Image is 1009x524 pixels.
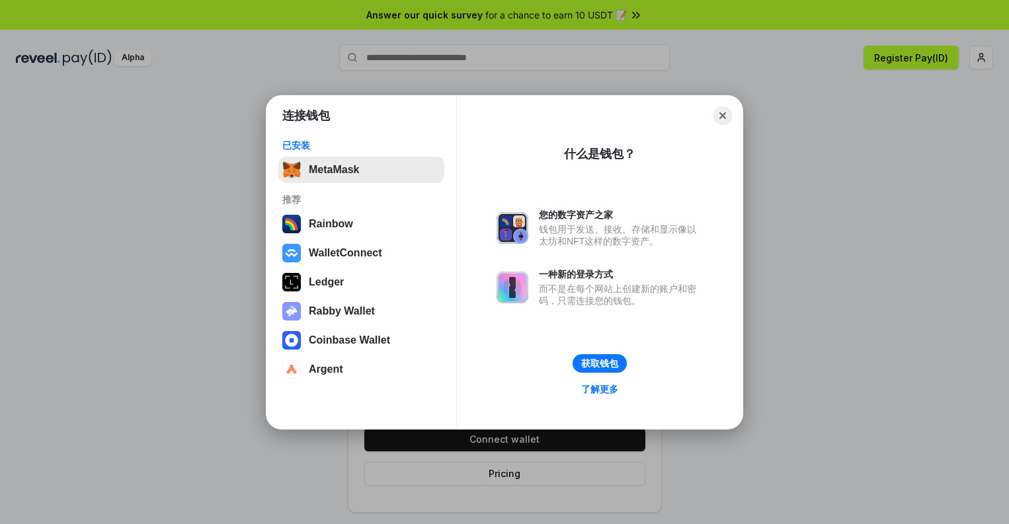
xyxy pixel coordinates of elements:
img: svg+xml,%3Csvg%20width%3D%2228%22%20height%3D%2228%22%20viewBox%3D%220%200%2028%2028%22%20fill%3D... [282,244,301,262]
img: svg+xml,%3Csvg%20xmlns%3D%22http%3A%2F%2Fwww.w3.org%2F2000%2Fsvg%22%20width%3D%2228%22%20height%3... [282,273,301,291]
div: 一种新的登录方式 [539,268,703,280]
div: Ledger [309,276,344,288]
img: svg+xml,%3Csvg%20xmlns%3D%22http%3A%2F%2Fwww.w3.org%2F2000%2Fsvg%22%20fill%3D%22none%22%20viewBox... [282,302,301,320]
div: Argent [309,363,343,375]
button: Close [713,106,732,125]
div: WalletConnect [309,247,382,259]
button: WalletConnect [278,240,444,266]
button: MetaMask [278,157,444,183]
div: 钱包用于发送、接收、存储和显示像以太坊和NFT这样的数字资产。 [539,223,703,247]
button: Rabby Wallet [278,298,444,324]
div: 了解更多 [581,383,618,395]
img: svg+xml,%3Csvg%20fill%3D%22none%22%20height%3D%2233%22%20viewBox%3D%220%200%2035%2033%22%20width%... [282,161,301,179]
div: 获取钱包 [581,357,618,369]
img: svg+xml,%3Csvg%20width%3D%2228%22%20height%3D%2228%22%20viewBox%3D%220%200%2028%2028%22%20fill%3D... [282,360,301,379]
button: Argent [278,356,444,383]
div: 您的数字资产之家 [539,209,703,221]
div: 而不是在每个网站上创建新的账户和密码，只需连接您的钱包。 [539,283,703,307]
img: svg+xml,%3Csvg%20xmlns%3D%22http%3A%2F%2Fwww.w3.org%2F2000%2Fsvg%22%20fill%3D%22none%22%20viewBox... [497,272,528,303]
div: 推荐 [282,194,440,206]
h1: 连接钱包 [282,108,330,124]
button: Ledger [278,269,444,295]
img: svg+xml,%3Csvg%20width%3D%22120%22%20height%3D%22120%22%20viewBox%3D%220%200%20120%20120%22%20fil... [282,215,301,233]
div: Coinbase Wallet [309,334,390,346]
button: 获取钱包 [573,354,627,373]
img: svg+xml,%3Csvg%20xmlns%3D%22http%3A%2F%2Fwww.w3.org%2F2000%2Fsvg%22%20fill%3D%22none%22%20viewBox... [497,212,528,244]
img: svg+xml,%3Csvg%20width%3D%2228%22%20height%3D%2228%22%20viewBox%3D%220%200%2028%2028%22%20fill%3D... [282,331,301,350]
div: 已安装 [282,139,440,151]
div: 什么是钱包？ [564,146,635,162]
button: Coinbase Wallet [278,327,444,354]
div: Rabby Wallet [309,305,375,317]
div: Rainbow [309,218,353,230]
a: 了解更多 [573,381,626,398]
button: Rainbow [278,211,444,237]
div: MetaMask [309,164,359,176]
